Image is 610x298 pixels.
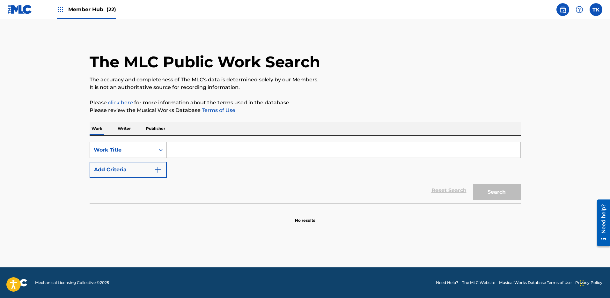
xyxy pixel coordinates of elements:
[90,76,521,84] p: The accuracy and completeness of The MLC's data is determined solely by our Members.
[154,166,162,174] img: 9d2ae6d4665cec9f34b9.svg
[8,5,32,14] img: MLC Logo
[559,6,567,13] img: search
[580,274,584,293] div: Drag
[90,84,521,91] p: It is not an authoritative source for recording information.
[107,6,116,12] span: (22)
[90,142,521,203] form: Search Form
[90,107,521,114] p: Please review the Musical Works Database
[556,3,569,16] a: Public Search
[90,162,167,178] button: Add Criteria
[68,6,116,13] span: Member Hub
[499,280,571,286] a: Musical Works Database Terms of Use
[590,3,602,16] div: User Menu
[436,280,458,286] a: Need Help?
[57,6,64,13] img: Top Rightsholders
[8,279,27,287] img: logo
[144,122,167,135] p: Publisher
[573,3,586,16] div: Help
[116,122,133,135] p: Writer
[201,107,235,113] a: Terms of Use
[90,122,104,135] p: Work
[90,52,320,71] h1: The MLC Public Work Search
[578,267,610,298] iframe: Chat Widget
[108,100,133,106] a: click here
[592,197,610,249] iframe: Resource Center
[462,280,495,286] a: The MLC Website
[295,210,315,223] p: No results
[576,6,583,13] img: help
[94,146,151,154] div: Work Title
[35,280,109,286] span: Mechanical Licensing Collective © 2025
[90,99,521,107] p: Please for more information about the terms used in the database.
[575,280,602,286] a: Privacy Policy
